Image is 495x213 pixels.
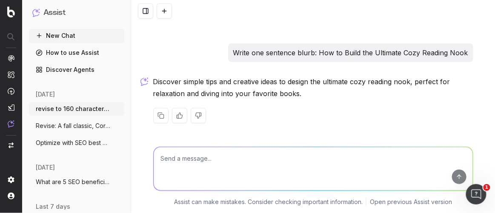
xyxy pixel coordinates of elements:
button: Assist [32,7,121,19]
img: Studio [8,104,14,111]
p: Assist can make mistakes. Consider checking important information. [174,198,363,206]
img: Setting [8,176,14,183]
span: [DATE] [36,163,55,172]
a: Discover Agents [29,63,124,77]
span: Optimize with SEO best practices: Fall i [36,139,111,147]
h1: Assist [43,7,66,19]
a: How to use Assist [29,46,124,60]
span: revise to 160 characters: Create the per [36,105,111,113]
img: Intelligence [8,71,14,78]
img: Switch project [9,142,14,148]
img: Assist [8,120,14,128]
img: Analytics [8,55,14,62]
img: Botify assist logo [140,77,149,86]
p: Discover simple tips and creative ideas to design the ultimate cozy reading nook, perfect for rel... [153,76,473,99]
span: What are 5 SEO beneficial blog post topi [36,178,111,186]
button: New Chat [29,29,124,43]
button: What are 5 SEO beneficial blog post topi [29,175,124,189]
p: Write one sentence blurb: How to Build the Ultimate Cozy Reading Nook [233,47,468,59]
a: Open previous Assist version [370,198,452,206]
img: Assist [32,9,40,17]
button: Revise: A fall classic, Corduroy pants a [29,119,124,133]
span: Revise: A fall classic, Corduroy pants a [36,122,111,130]
span: 1 [484,184,490,191]
img: Activation [8,88,14,95]
iframe: Intercom live chat [466,184,486,204]
span: last 7 days [36,202,70,211]
span: [DATE] [36,90,55,99]
img: Botify logo [7,6,15,17]
button: revise to 160 characters: Create the per [29,102,124,116]
button: Optimize with SEO best practices: Fall i [29,136,124,150]
img: My account [8,193,14,199]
